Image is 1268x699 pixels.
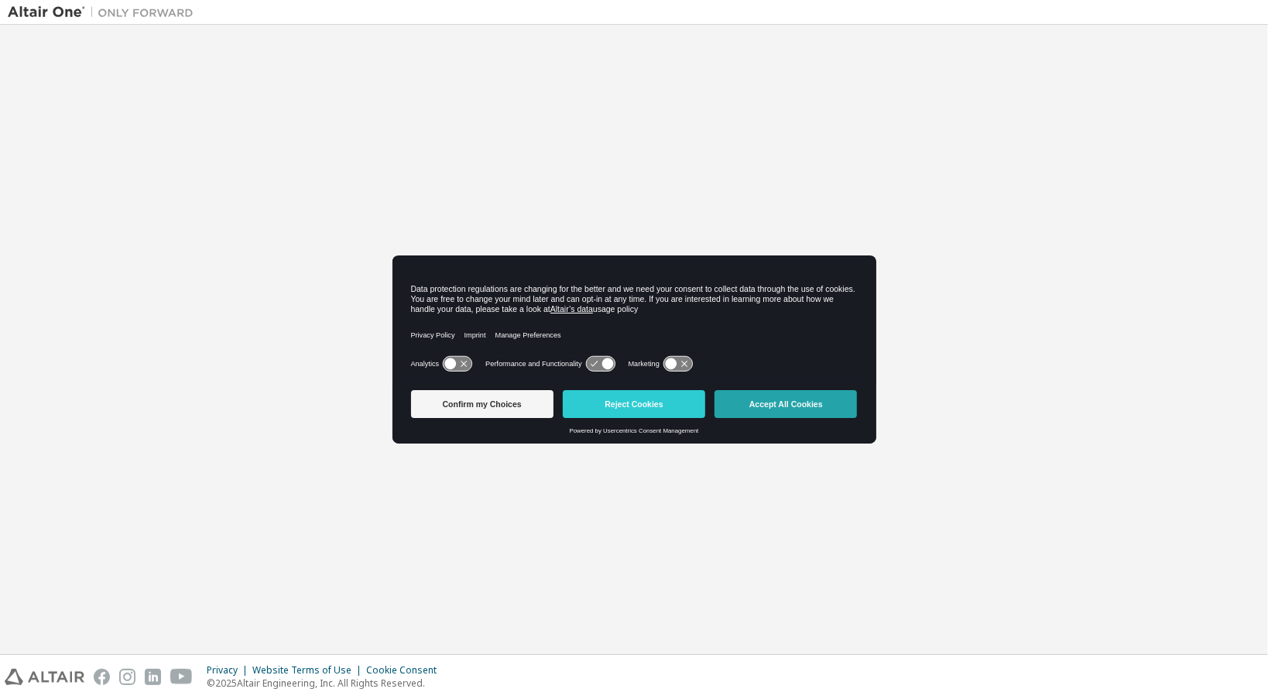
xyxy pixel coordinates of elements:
[94,669,110,685] img: facebook.svg
[207,664,252,677] div: Privacy
[5,669,84,685] img: altair_logo.svg
[366,664,446,677] div: Cookie Consent
[170,669,193,685] img: youtube.svg
[8,5,201,20] img: Altair One
[252,664,366,677] div: Website Terms of Use
[207,677,446,690] p: © 2025 Altair Engineering, Inc. All Rights Reserved.
[119,669,135,685] img: instagram.svg
[145,669,161,685] img: linkedin.svg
